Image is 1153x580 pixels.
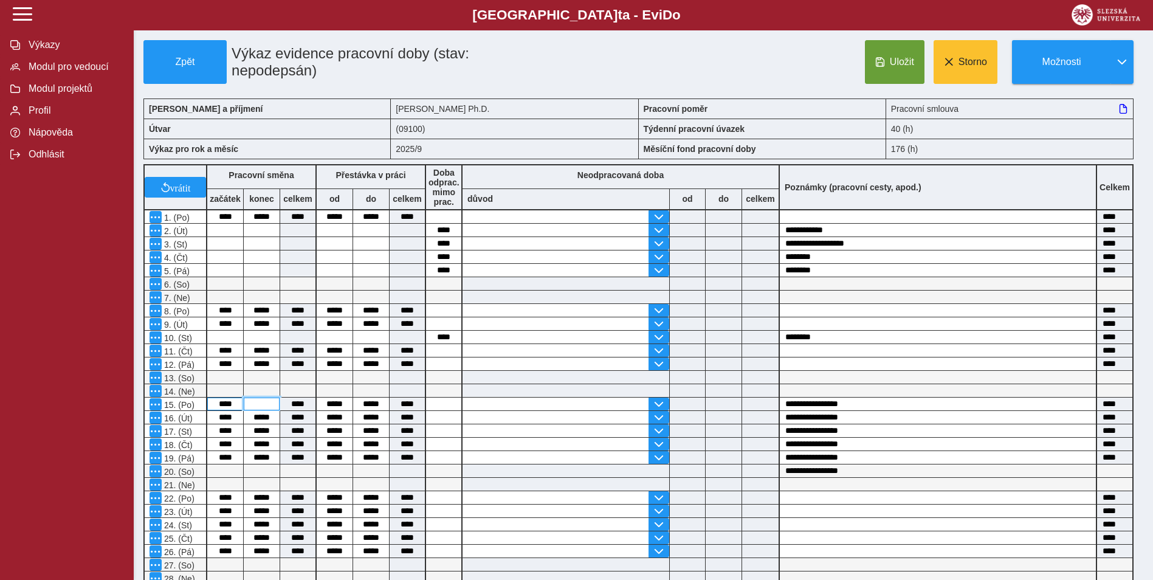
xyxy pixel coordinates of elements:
b: do [353,194,389,204]
span: 1. (Po) [162,213,190,223]
b: do [706,194,742,204]
button: Storno [934,40,997,84]
b: Útvar [149,124,171,134]
button: Menu [150,371,162,384]
button: Menu [150,211,162,223]
span: Profil [25,105,123,116]
span: o [672,7,681,22]
button: Menu [150,478,162,491]
button: Menu [150,251,162,263]
img: logo_web_su.png [1072,4,1140,26]
span: 26. (Pá) [162,547,194,557]
span: Možnosti [1022,57,1101,67]
span: Výkazy [25,40,123,50]
button: Menu [150,331,162,344]
button: Zpět [143,40,227,84]
span: Storno [959,57,987,67]
span: 7. (Ne) [162,293,190,303]
span: 16. (Út) [162,413,193,423]
b: celkem [742,194,779,204]
div: 40 (h) [886,119,1134,139]
span: 2. (Út) [162,226,188,236]
button: Menu [150,318,162,330]
button: Menu [150,425,162,437]
button: Menu [150,492,162,504]
span: 18. (Čt) [162,440,193,450]
b: Celkem [1100,182,1130,192]
span: 25. (Čt) [162,534,193,544]
b: [GEOGRAPHIC_DATA] a - Evi [36,7,1117,23]
span: vrátit [170,182,191,192]
b: Pracovní poměr [644,104,708,114]
button: Menu [150,264,162,277]
div: (09100) [391,119,638,139]
b: Měsíční fond pracovní doby [644,144,756,154]
span: 11. (Čt) [162,347,193,356]
button: Menu [150,385,162,397]
b: Neodpracovaná doba [577,170,664,180]
button: Menu [150,398,162,410]
button: Menu [150,532,162,544]
span: 13. (So) [162,373,194,383]
button: Menu [150,559,162,571]
div: 176 (h) [886,139,1134,159]
button: Uložit [865,40,924,84]
span: 10. (St) [162,333,192,343]
div: [PERSON_NAME] Ph.D. [391,98,638,119]
span: Uložit [890,57,914,67]
span: 20. (So) [162,467,194,477]
b: [PERSON_NAME] a příjmení [149,104,263,114]
span: Zpět [149,57,221,67]
b: od [670,194,705,204]
button: Menu [150,291,162,303]
div: Pracovní smlouva [886,98,1134,119]
span: 4. (Čt) [162,253,188,263]
b: důvod [467,194,493,204]
button: Menu [150,438,162,451]
b: konec [244,194,280,204]
span: 23. (Út) [162,507,193,517]
b: Týdenní pracovní úvazek [644,124,745,134]
span: 9. (Út) [162,320,188,330]
button: Menu [150,412,162,424]
b: celkem [280,194,315,204]
span: 5. (Pá) [162,266,190,276]
span: Nápověda [25,127,123,138]
span: 15. (Po) [162,400,194,410]
button: Možnosti [1012,40,1110,84]
button: Menu [150,358,162,370]
div: 2025/9 [391,139,638,159]
button: Menu [150,345,162,357]
b: Poznámky (pracovní cesty, apod.) [780,182,926,192]
span: 14. (Ne) [162,387,195,396]
span: Modul pro vedoucí [25,61,123,72]
span: 12. (Pá) [162,360,194,370]
button: Menu [150,545,162,558]
b: od [317,194,353,204]
span: D [663,7,672,22]
span: t [618,7,622,22]
span: 21. (Ne) [162,480,195,490]
span: 3. (St) [162,240,187,249]
span: Modul projektů [25,83,123,94]
b: Pracovní směna [229,170,294,180]
button: Menu [150,305,162,317]
span: 22. (Po) [162,494,194,503]
span: 8. (Po) [162,306,190,316]
span: 27. (So) [162,561,194,570]
button: vrátit [145,177,206,198]
b: Přestávka v práci [336,170,405,180]
b: Výkaz pro rok a měsíc [149,144,238,154]
span: Odhlásit [25,149,123,160]
button: Menu [150,238,162,250]
b: Doba odprac. mimo prac. [429,168,459,207]
button: Menu [150,278,162,290]
button: Menu [150,465,162,477]
button: Menu [150,519,162,531]
b: celkem [390,194,425,204]
span: 24. (St) [162,520,192,530]
button: Menu [150,224,162,236]
b: začátek [207,194,243,204]
button: Menu [150,505,162,517]
span: 17. (St) [162,427,192,437]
